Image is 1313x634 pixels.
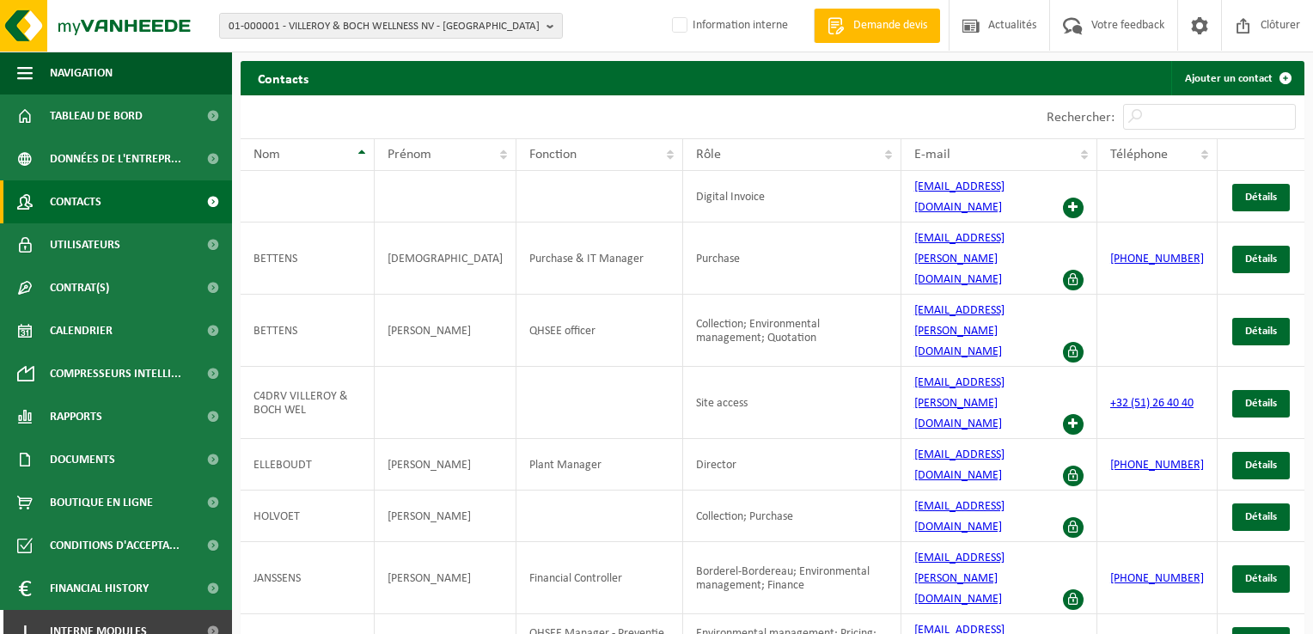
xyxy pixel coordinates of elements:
[1232,390,1290,418] a: Détails
[683,223,901,295] td: Purchase
[241,223,375,295] td: BETTENS
[1245,253,1277,265] span: Détails
[50,438,115,481] span: Documents
[696,148,721,162] span: Rôle
[375,491,516,542] td: [PERSON_NAME]
[1110,459,1204,472] a: [PHONE_NUMBER]
[50,352,181,395] span: Compresseurs intelli...
[1232,246,1290,273] a: Détails
[241,367,375,439] td: C4DRV VILLEROY & BOCH WEL
[241,61,326,94] h2: Contacts
[1245,192,1277,203] span: Détails
[1047,111,1115,125] label: Rechercher:
[1245,460,1277,471] span: Détails
[375,542,516,614] td: [PERSON_NAME]
[1110,148,1168,162] span: Téléphone
[1110,253,1204,265] a: [PHONE_NUMBER]
[914,232,1005,286] a: [EMAIL_ADDRESS][PERSON_NAME][DOMAIN_NAME]
[914,148,950,162] span: E-mail
[1232,565,1290,593] a: Détails
[50,567,149,610] span: Financial History
[219,13,563,39] button: 01-000001 - VILLEROY & BOCH WELLNESS NV - [GEOGRAPHIC_DATA]
[914,304,1005,358] a: [EMAIL_ADDRESS][PERSON_NAME][DOMAIN_NAME]
[669,13,788,39] label: Information interne
[375,439,516,491] td: [PERSON_NAME]
[1232,503,1290,531] a: Détails
[849,17,931,34] span: Demande devis
[50,94,143,137] span: Tableau de bord
[914,448,1005,482] a: [EMAIL_ADDRESS][DOMAIN_NAME]
[914,376,1005,430] a: [EMAIL_ADDRESS][PERSON_NAME][DOMAIN_NAME]
[241,491,375,542] td: HOLVOET
[241,542,375,614] td: JANSSENS
[1232,184,1290,211] a: Détails
[1245,573,1277,584] span: Détails
[50,180,101,223] span: Contacts
[1110,397,1194,410] a: +32 (51) 26 40 40
[683,171,901,223] td: Digital Invoice
[50,481,153,524] span: Boutique en ligne
[516,295,684,367] td: QHSEE officer
[1232,318,1290,345] a: Détails
[516,542,684,614] td: Financial Controller
[814,9,940,43] a: Demande devis
[683,542,901,614] td: Borderel-Bordereau; Environmental management; Finance
[914,552,1005,606] a: [EMAIL_ADDRESS][PERSON_NAME][DOMAIN_NAME]
[529,148,577,162] span: Fonction
[1110,572,1204,585] a: [PHONE_NUMBER]
[1171,61,1303,95] a: Ajouter un contact
[253,148,280,162] span: Nom
[50,137,181,180] span: Données de l'entrepr...
[1245,511,1277,522] span: Détails
[683,367,901,439] td: Site access
[683,295,901,367] td: Collection; Environmental management; Quotation
[241,439,375,491] td: ELLEBOUDT
[516,439,684,491] td: Plant Manager
[914,180,1005,214] a: [EMAIL_ADDRESS][DOMAIN_NAME]
[1245,398,1277,409] span: Détails
[229,14,540,40] span: 01-000001 - VILLEROY & BOCH WELLNESS NV - [GEOGRAPHIC_DATA]
[50,524,180,567] span: Conditions d'accepta...
[388,148,431,162] span: Prénom
[683,491,901,542] td: Collection; Purchase
[241,295,375,367] td: BETTENS
[683,439,901,491] td: Director
[50,309,113,352] span: Calendrier
[516,223,684,295] td: Purchase & IT Manager
[1232,452,1290,479] a: Détails
[50,266,109,309] span: Contrat(s)
[50,395,102,438] span: Rapports
[914,500,1005,533] a: [EMAIL_ADDRESS][DOMAIN_NAME]
[375,223,516,295] td: [DEMOGRAPHIC_DATA]
[50,52,113,94] span: Navigation
[1245,326,1277,337] span: Détails
[375,295,516,367] td: [PERSON_NAME]
[50,223,120,266] span: Utilisateurs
